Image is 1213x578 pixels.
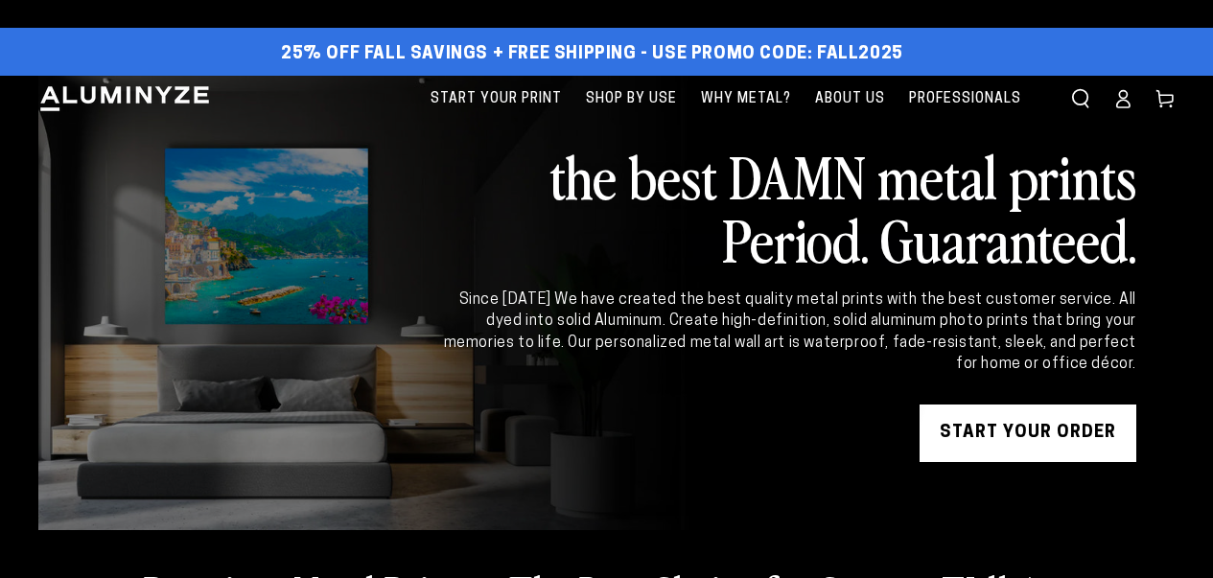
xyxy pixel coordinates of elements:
a: START YOUR Order [920,405,1136,462]
a: About Us [805,76,895,123]
span: Professionals [909,87,1021,111]
span: Shop By Use [586,87,677,111]
img: Aluminyze [38,84,211,113]
a: Shop By Use [576,76,687,123]
summary: Search our site [1060,78,1102,120]
a: Start Your Print [421,76,572,123]
div: Since [DATE] We have created the best quality metal prints with the best customer service. All dy... [440,289,1136,376]
span: Start Your Print [431,87,562,111]
span: About Us [815,87,885,111]
span: Why Metal? [701,87,791,111]
span: 25% off FALL Savings + Free Shipping - Use Promo Code: FALL2025 [281,44,903,65]
a: Why Metal? [691,76,801,123]
a: Professionals [899,76,1031,123]
h2: the best DAMN metal prints Period. Guaranteed. [440,144,1136,270]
